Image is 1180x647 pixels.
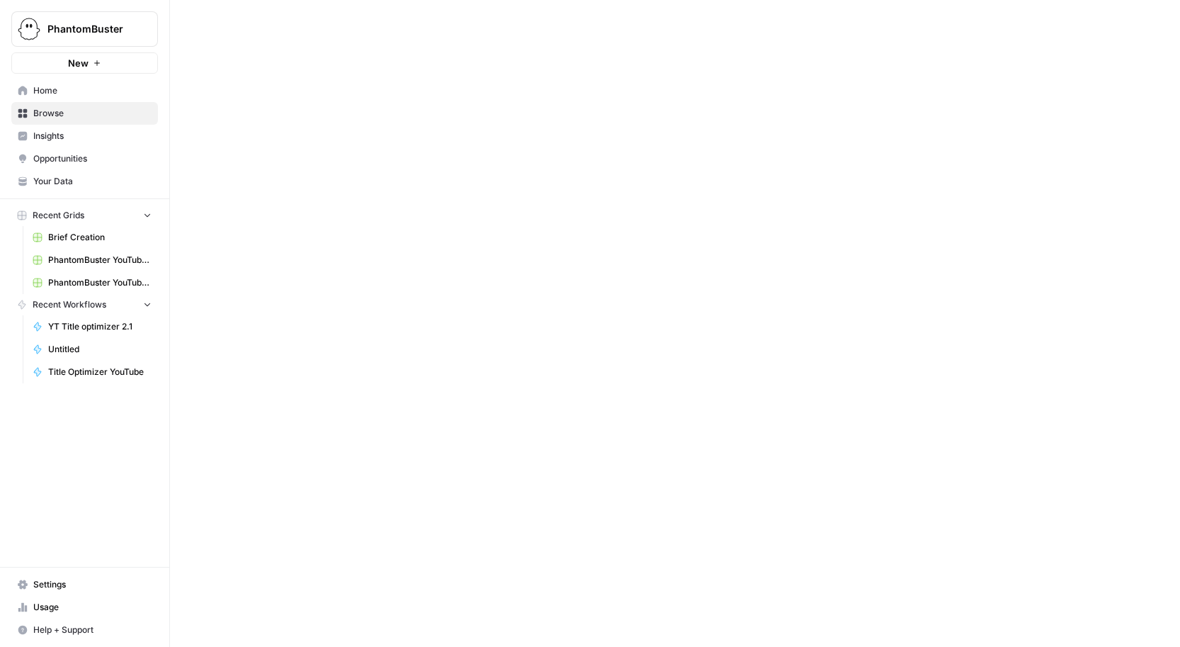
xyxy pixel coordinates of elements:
[11,619,158,641] button: Help + Support
[11,205,158,226] button: Recent Grids
[47,22,133,36] span: PhantomBuster
[11,147,158,170] a: Opportunities
[33,84,152,97] span: Home
[33,107,152,120] span: Browse
[26,226,158,249] a: Brief Creation
[48,320,152,333] span: YT Title optimizer 2.1
[11,573,158,596] a: Settings
[33,578,152,591] span: Settings
[48,343,152,356] span: Untitled
[26,315,158,338] a: YT Title optimizer 2.1
[48,366,152,378] span: Title Optimizer YouTube
[33,175,152,188] span: Your Data
[48,231,152,244] span: Brief Creation
[11,11,158,47] button: Workspace: PhantomBuster
[48,254,152,266] span: PhantomBuster YouTube Channel Videos.csv
[48,276,152,289] span: PhantomBuster YouTube Channel Videos - PhantomBuster YouTube Channel Videos.csv
[11,125,158,147] a: Insights
[11,294,158,315] button: Recent Workflows
[68,56,89,70] span: New
[11,170,158,193] a: Your Data
[33,130,152,142] span: Insights
[33,298,106,311] span: Recent Workflows
[33,152,152,165] span: Opportunities
[33,209,84,222] span: Recent Grids
[33,624,152,636] span: Help + Support
[26,249,158,271] a: PhantomBuster YouTube Channel Videos.csv
[11,79,158,102] a: Home
[26,271,158,294] a: PhantomBuster YouTube Channel Videos - PhantomBuster YouTube Channel Videos.csv
[11,52,158,74] button: New
[33,601,152,614] span: Usage
[26,338,158,361] a: Untitled
[16,16,42,42] img: PhantomBuster Logo
[11,102,158,125] a: Browse
[11,596,158,619] a: Usage
[26,361,158,383] a: Title Optimizer YouTube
